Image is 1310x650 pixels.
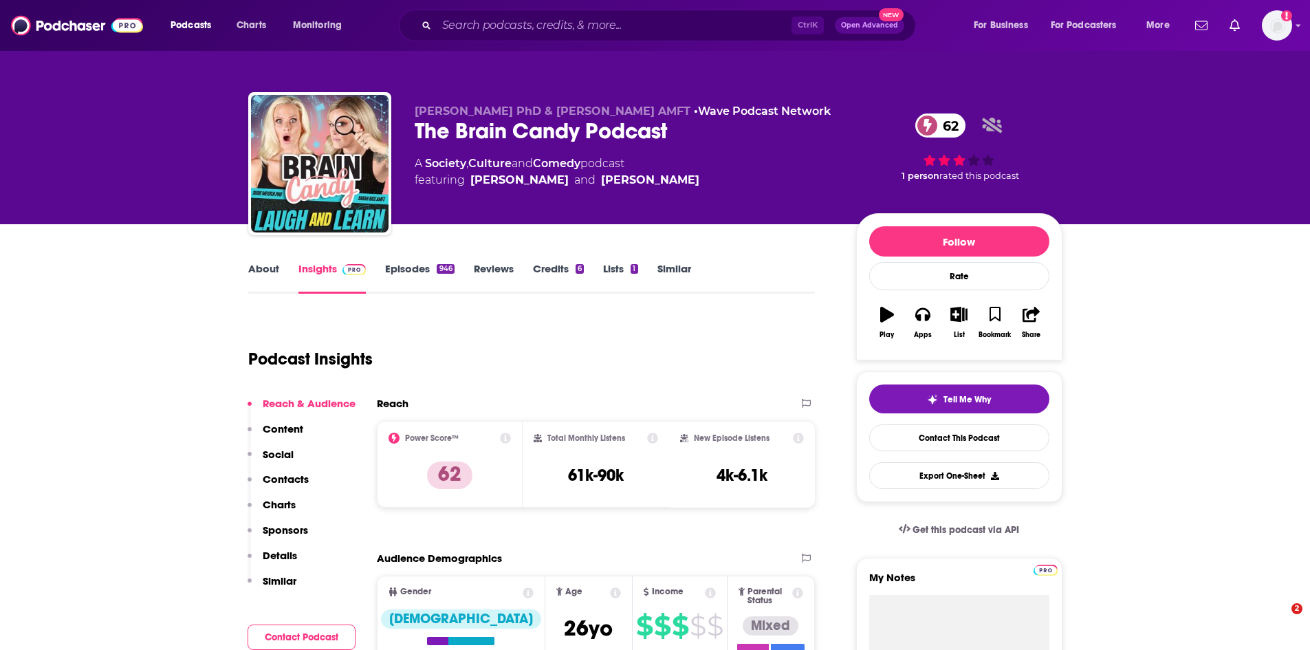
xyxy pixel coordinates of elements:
[747,587,790,605] span: Parental Status
[1013,298,1049,347] button: Share
[1051,16,1117,35] span: For Podcasters
[533,157,580,170] a: Comedy
[415,172,699,188] span: featuring
[400,587,431,596] span: Gender
[856,105,1062,190] div: 62 1 personrated this podcast
[171,16,211,35] span: Podcasts
[631,264,637,274] div: 1
[427,462,472,489] p: 62
[377,397,408,410] h2: Reach
[977,298,1013,347] button: Bookmark
[601,172,699,188] a: Susie Meister
[161,14,229,36] button: open menu
[880,331,894,339] div: Play
[636,615,653,637] span: $
[869,571,1049,595] label: My Notes
[248,523,308,549] button: Sponsors
[869,262,1049,290] div: Rate
[943,394,991,405] span: Tell Me Why
[1224,14,1245,37] a: Show notifications dropdown
[248,349,373,369] h1: Podcast Insights
[381,609,541,629] div: [DEMOGRAPHIC_DATA]
[654,615,670,637] span: $
[690,615,706,637] span: $
[466,157,468,170] span: ,
[964,14,1045,36] button: open menu
[652,587,684,596] span: Income
[869,462,1049,489] button: Export One-Sheet
[1042,14,1137,36] button: open menu
[248,473,309,498] button: Contacts
[248,422,303,448] button: Content
[1137,14,1187,36] button: open menu
[929,113,965,138] span: 62
[263,422,303,435] p: Content
[657,262,691,294] a: Similar
[927,394,938,405] img: tell me why sparkle
[263,574,296,587] p: Similar
[533,262,584,294] a: Credits6
[1262,10,1292,41] span: Logged in as WesBurdett
[425,157,466,170] a: Society
[293,16,342,35] span: Monitoring
[694,433,769,443] h2: New Episode Listens
[974,16,1028,35] span: For Business
[248,262,279,294] a: About
[263,523,308,537] p: Sponsors
[694,105,831,118] span: •
[415,155,699,188] div: A podcast
[385,262,454,294] a: Episodes946
[437,14,792,36] input: Search podcasts, credits, & more...
[869,226,1049,257] button: Follow
[869,298,905,347] button: Play
[743,616,798,636] div: Mixed
[377,552,502,565] h2: Audience Demographics
[1022,331,1040,339] div: Share
[263,397,356,410] p: Reach & Audience
[470,172,569,188] div: [PERSON_NAME]
[1146,16,1170,35] span: More
[547,433,625,443] h2: Total Monthly Listens
[869,384,1049,413] button: tell me why sparkleTell Me Why
[342,264,367,275] img: Podchaser Pro
[792,17,824,34] span: Ctrl K
[565,587,582,596] span: Age
[915,113,965,138] a: 62
[568,465,624,486] h3: 61k-90k
[263,473,309,486] p: Contacts
[415,105,690,118] span: [PERSON_NAME] PhD & [PERSON_NAME] AMFT
[672,615,688,637] span: $
[405,433,459,443] h2: Power Score™
[574,172,596,188] span: and
[905,298,941,347] button: Apps
[248,397,356,422] button: Reach & Audience
[888,513,1031,547] a: Get this podcast via API
[914,331,932,339] div: Apps
[248,625,356,650] button: Contact Podcast
[576,264,584,274] div: 6
[954,331,965,339] div: List
[512,157,533,170] span: and
[1034,565,1058,576] img: Podchaser Pro
[248,574,296,600] button: Similar
[248,549,297,574] button: Details
[941,298,976,347] button: List
[717,465,767,486] h3: 4k-6.1k
[707,615,723,637] span: $
[1291,603,1302,614] span: 2
[283,14,360,36] button: open menu
[263,448,294,461] p: Social
[902,171,939,181] span: 1 person
[412,10,929,41] div: Search podcasts, credits, & more...
[298,262,367,294] a: InsightsPodchaser Pro
[251,95,389,232] a: The Brain Candy Podcast
[1281,10,1292,21] svg: Add a profile image
[913,524,1019,536] span: Get this podcast via API
[468,157,512,170] a: Culture
[248,498,296,523] button: Charts
[237,16,266,35] span: Charts
[879,8,904,21] span: New
[1262,10,1292,41] button: Show profile menu
[474,262,514,294] a: Reviews
[1190,14,1213,37] a: Show notifications dropdown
